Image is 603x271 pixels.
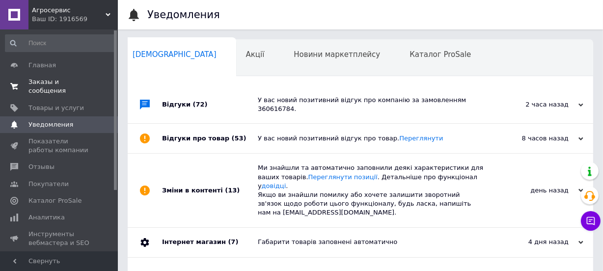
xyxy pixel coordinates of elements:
div: Зміни в контенті [162,154,258,227]
div: Ваш ID: 1916569 [32,15,118,24]
span: Каталог ProSale [28,196,82,205]
span: Покупатели [28,180,69,189]
span: (13) [225,187,240,194]
span: Аналитика [28,213,65,222]
div: У вас новий позитивний відгук про компанію за замовленням 360616784. [258,96,485,113]
span: [DEMOGRAPHIC_DATA] [133,50,217,59]
span: (7) [228,238,238,245]
span: Главная [28,61,56,70]
div: Габарити товарів заповнені автоматично [258,238,485,246]
span: Новини маркетплейсу [294,50,380,59]
div: Інтернет магазин [162,228,258,257]
span: Заказы и сообщения [28,78,91,95]
button: Чат с покупателем [581,211,601,231]
span: Акції [246,50,265,59]
span: (72) [193,101,208,108]
div: Відгуки [162,86,258,123]
span: Отзывы [28,163,55,171]
a: Переглянути [399,135,443,142]
span: Товары и услуги [28,104,84,112]
div: день назад [485,186,583,195]
input: Поиск [5,34,115,52]
div: 2 часа назад [485,100,583,109]
a: Переглянути позиції [308,173,378,181]
a: довідці [262,182,286,190]
span: Показатели работы компании [28,137,91,155]
div: Ми знайшли та автоматично заповнили деякі характеристики для ваших товарів. . Детальніше про функ... [258,163,485,217]
span: Инструменты вебмастера и SEO [28,230,91,247]
div: У вас новий позитивний відгук про товар. [258,134,485,143]
span: Уведомления [28,120,73,129]
div: Відгуки про товар [162,124,258,153]
div: 8 часов назад [485,134,583,143]
span: Агросервис [32,6,106,15]
span: (53) [232,135,247,142]
h1: Уведомления [147,9,220,21]
span: Каталог ProSale [410,50,471,59]
div: 4 дня назад [485,238,583,246]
